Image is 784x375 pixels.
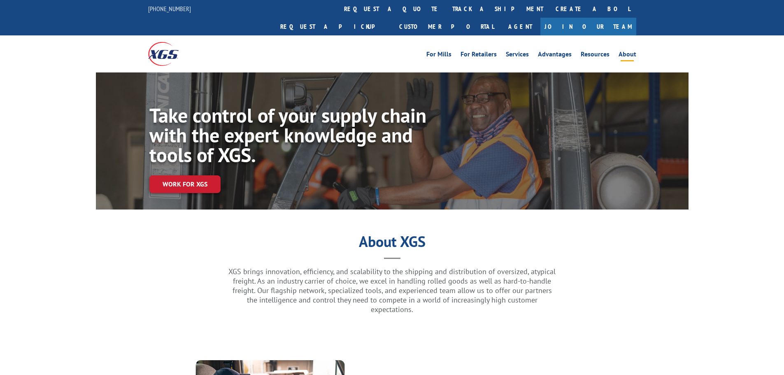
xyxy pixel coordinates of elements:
[149,105,428,169] h1: Take control of your supply chain with the expert knowledge and tools of XGS.
[506,51,529,60] a: Services
[96,236,689,252] h1: About XGS
[581,51,610,60] a: Resources
[538,51,572,60] a: Advantages
[274,18,393,35] a: Request a pickup
[148,5,191,13] a: [PHONE_NUMBER]
[619,51,636,60] a: About
[149,175,221,193] a: Work for XGS
[228,267,557,314] p: XGS brings innovation, efficiency, and scalability to the shipping and distribution of oversized,...
[540,18,636,35] a: Join Our Team
[461,51,497,60] a: For Retailers
[426,51,451,60] a: For Mills
[500,18,540,35] a: Agent
[393,18,500,35] a: Customer Portal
